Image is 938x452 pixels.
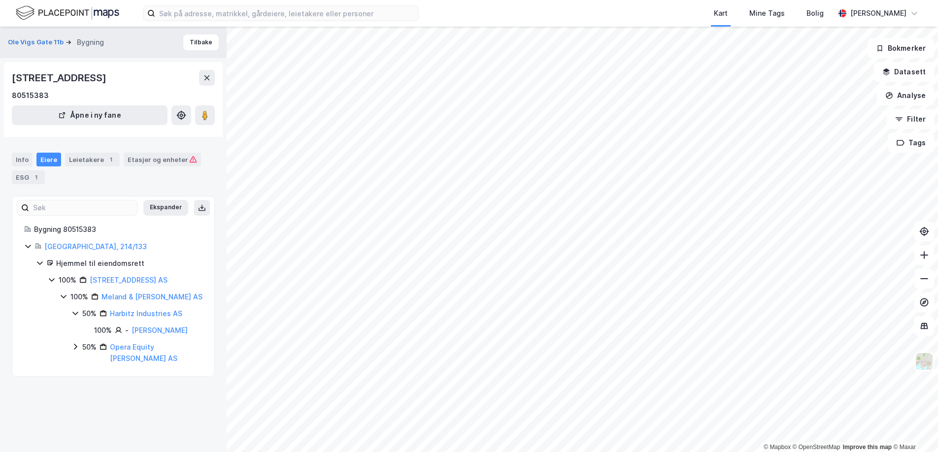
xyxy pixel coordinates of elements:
div: Etasjer og enheter [128,155,197,164]
div: Bolig [806,7,824,19]
input: Søk på adresse, matrikkel, gårdeiere, leietakere eller personer [155,6,418,21]
div: Info [12,153,33,166]
input: Søk [29,200,137,215]
div: 80515383 [12,90,49,101]
a: Mapbox [764,444,791,451]
button: Analyse [877,86,934,105]
div: 100% [70,291,88,303]
button: Filter [887,109,934,129]
div: 50% [82,308,97,320]
div: Leietakere [65,153,120,166]
div: Kart [714,7,728,19]
a: Harbitz Industries AS [110,309,182,318]
a: Meland & [PERSON_NAME] AS [101,292,202,301]
button: Ole Vigs Gate 11b [8,37,66,47]
div: 50% [82,341,97,353]
div: ESG [12,170,45,184]
div: Eiere [36,153,61,166]
div: 100% [59,274,76,286]
div: Bygning 80515383 [34,224,202,235]
button: Åpne i ny fane [12,105,167,125]
a: Opera Equity [PERSON_NAME] AS [110,343,177,363]
img: logo.f888ab2527a4732fd821a326f86c7f29.svg [16,4,119,22]
button: Tilbake [183,34,219,50]
a: [PERSON_NAME] [132,326,188,334]
img: Z [915,352,934,371]
a: [STREET_ADDRESS] AS [90,276,167,284]
button: Datasett [874,62,934,82]
a: OpenStreetMap [793,444,840,451]
div: 100% [94,324,112,336]
a: Improve this map [843,444,892,451]
button: Ekspander [143,200,188,216]
div: 1 [106,155,116,164]
button: Tags [888,133,934,153]
div: Mine Tags [749,7,785,19]
div: Kontrollprogram for chat [889,405,938,452]
div: [STREET_ADDRESS] [12,70,108,86]
a: [GEOGRAPHIC_DATA], 214/133 [44,242,147,251]
iframe: Chat Widget [889,405,938,452]
div: - [125,324,129,336]
div: 1 [31,172,41,182]
button: Bokmerker [868,38,934,58]
div: [PERSON_NAME] [850,7,906,19]
div: Bygning [77,36,104,48]
div: Hjemmel til eiendomsrett [56,258,202,269]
